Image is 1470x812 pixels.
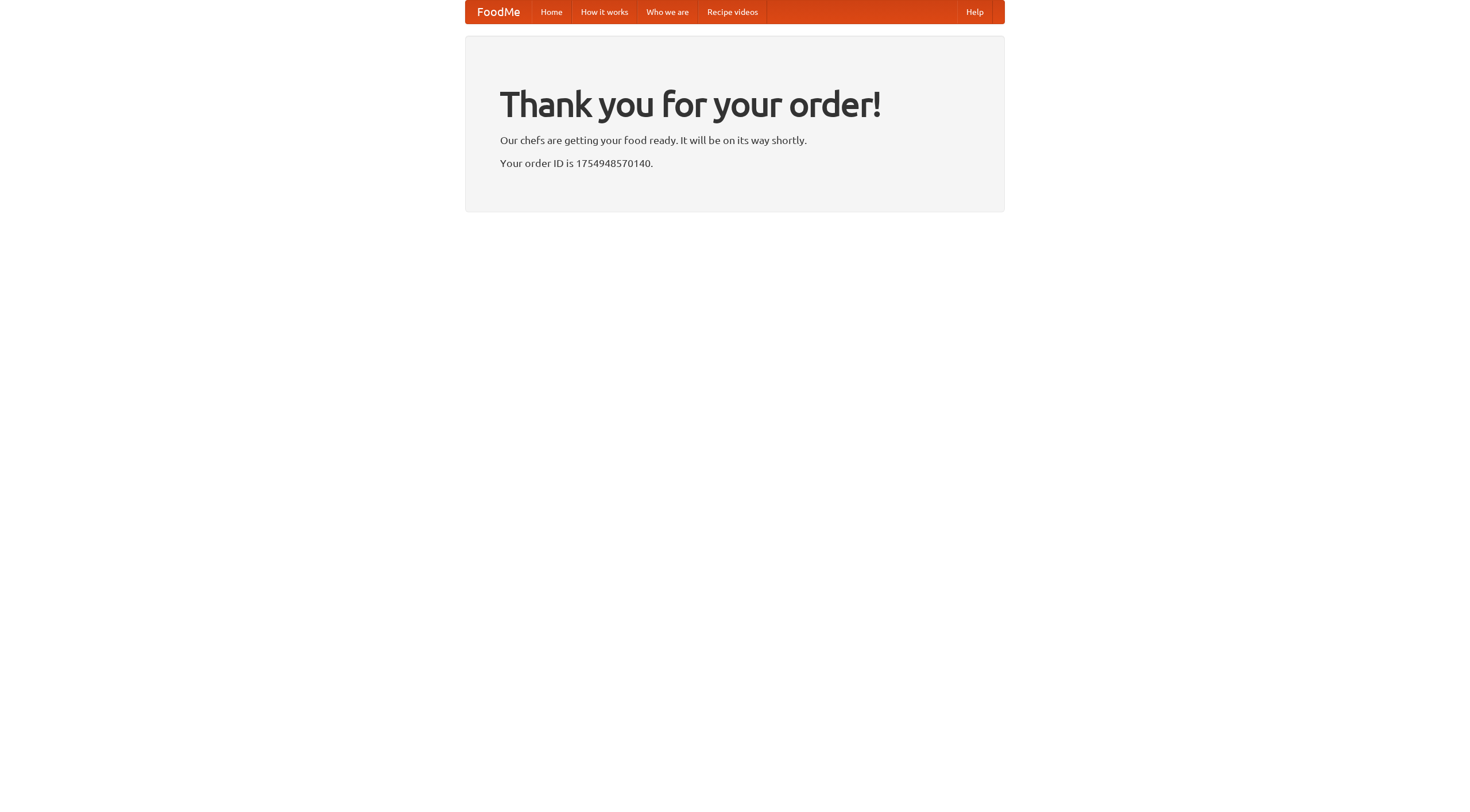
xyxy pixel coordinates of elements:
a: How it works [572,1,637,24]
a: FoodMe [466,1,532,24]
p: Your order ID is 1754948570140. [500,154,970,172]
a: Help [957,1,993,24]
a: Who we are [637,1,698,24]
p: Our chefs are getting your food ready. It will be on its way shortly. [500,131,970,149]
a: Recipe videos [698,1,767,24]
h1: Thank you for your order! [500,76,970,131]
a: Home [532,1,572,24]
